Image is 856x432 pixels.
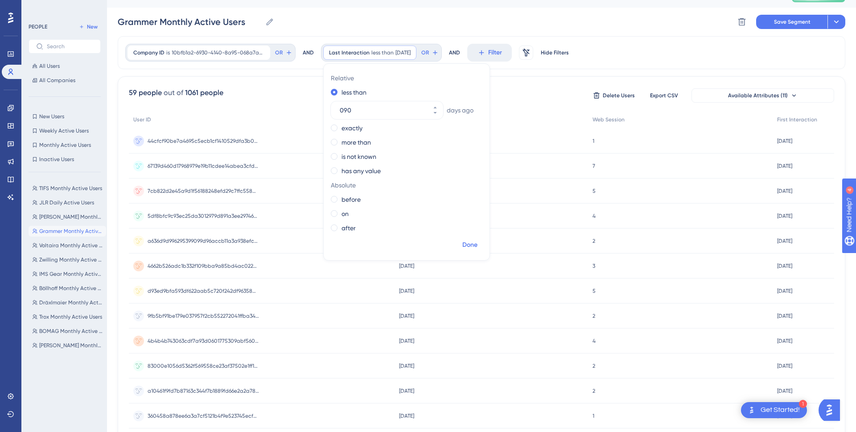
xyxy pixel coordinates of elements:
[76,21,101,32] button: New
[39,328,103,335] span: BOMAG Monthly Active Users
[462,240,477,250] span: Done
[148,412,259,420] span: 360458a878ee6a3a7cf5121b4f9e523745ecf98a91057a5e42f804e602832e4c
[331,73,479,83] span: Relative
[593,137,594,145] span: 1
[39,342,103,349] span: [PERSON_NAME] Monthly Active Users
[331,180,479,191] span: Absolute
[761,405,800,415] div: Get Started!
[148,187,259,195] span: 7cb822d2e45a9d1f56188248efd29c7ffc558d28047f01814da0fba47d4e95d2
[593,287,596,295] span: 5
[447,105,473,116] span: days ago
[342,137,371,148] label: more than
[777,413,792,419] time: [DATE]
[777,288,792,294] time: [DATE]
[593,116,625,123] span: Web Session
[39,213,103,220] span: [PERSON_NAME] Monthly Active Users
[29,340,106,351] button: [PERSON_NAME] Monthly Active Users
[342,194,361,205] label: before
[148,212,259,220] span: 5df8bfc9c93ec25da3012979d891a3ee29746a9df8db77ba23452ad92a136b1c
[777,138,792,144] time: [DATE]
[467,44,512,62] button: Filter
[540,46,569,60] button: Hide Filters
[29,212,106,222] button: [PERSON_NAME] Monthly Active Users
[593,162,595,170] span: 7
[457,237,482,253] button: Done
[166,49,170,56] span: is
[39,77,75,84] span: All Companies
[29,111,101,122] button: New Users
[29,61,101,71] button: All Users
[148,162,259,170] span: 67139d460d17968979e19b11cdee14abea3cfd436566d930340d03a6f3ac8b1b
[39,285,103,292] span: Böllhoff Monthly Active Users
[777,163,792,169] time: [DATE]
[29,312,106,322] button: Trox Monthly Active Users
[593,312,595,320] span: 2
[133,49,165,56] span: Company ID
[87,23,98,30] span: New
[371,49,394,56] span: less than
[148,137,259,145] span: 44cfcf90be7a4695c5ecb1cf1410529dfa3b025a64ac135dcd4dfbc536481b99
[29,226,106,237] button: Grammer Monthly Active Users
[29,254,106,265] button: Zwilling Monthly Active Users
[274,46,293,60] button: OR
[21,2,56,13] span: Need Help?
[399,413,414,419] time: [DATE]
[399,363,414,369] time: [DATE]
[799,400,807,408] div: 1
[275,49,283,56] span: OR
[39,199,94,206] span: JLR Daily Active Users
[541,49,569,56] span: Hide Filters
[39,141,91,149] span: Monthly Active Users
[39,242,103,249] span: Voltaira Monthly Active Users
[642,88,686,103] button: Export CSV
[777,116,817,123] span: First Interaction
[29,125,101,136] button: Weekly Active Users
[39,127,89,134] span: Weekly Active Users
[118,16,262,28] input: Segment Name
[593,262,595,270] span: 3
[777,338,792,344] time: [DATE]
[39,299,103,306] span: Dräxlmaier Monthly Active Users
[148,312,259,320] span: 9fb5bf91be179e037957f2cb552272041ffba346889394ebf6577422b3668be4
[421,49,429,56] span: OR
[185,87,223,98] div: 1061 people
[650,92,678,99] span: Export CSV
[593,387,595,395] span: 2
[62,4,65,12] div: 4
[777,213,792,219] time: [DATE]
[39,185,102,192] span: TIFS Monthly Active Users
[329,49,370,56] span: Last Interaction
[133,116,151,123] span: User ID
[420,46,440,60] button: OR
[756,15,827,29] button: Save Segment
[29,283,106,294] button: Böllhoff Monthly Active Users
[47,43,93,50] input: Search
[29,183,106,194] button: TIFS Monthly Active Users
[148,237,259,245] span: a636d9d996295399099d96accb11a3a938efc8e511a2d59012a1b21e4edfcf23
[29,326,106,336] button: BOMAG Monthly Active Users
[29,297,106,308] button: Dräxlmaier Monthly Active Users
[728,92,788,99] span: Available Attributes (11)
[603,92,635,99] span: Delete Users
[39,313,102,320] span: Trox Monthly Active Users
[593,237,595,245] span: 2
[29,240,106,251] button: Voltaira Monthly Active Users
[39,270,103,278] span: IMS Gear Monthly Active Users
[593,212,596,220] span: 4
[129,87,162,98] div: 59 people
[148,337,259,345] span: 4b4b4b743063cdf7a93d0601775309abf560fd957c3fc9a2801c57f3be844e54
[39,256,103,263] span: Zwilling Monthly Active Users
[593,337,596,345] span: 4
[819,397,845,424] iframe: UserGuiding AI Assistant Launcher
[29,23,47,30] div: PEOPLE
[303,44,314,62] div: AND
[399,338,414,344] time: [DATE]
[148,362,259,370] span: 83000e1056d5362f569558ce23af37502e1ff121e9fd8eb5720a17189a646ca2
[148,287,259,295] span: d93ed9bfa593df622aab5c720f242df96358a3419b45a6adbabb07673ff09a69
[741,402,807,418] div: Open Get Started! checklist, remaining modules: 1
[342,208,349,219] label: on
[148,387,259,395] span: a10461f9fd7b87163c344f7b1889fd66e2a2a78f0853981115582390d706c064
[399,288,414,294] time: [DATE]
[342,123,362,133] label: exactly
